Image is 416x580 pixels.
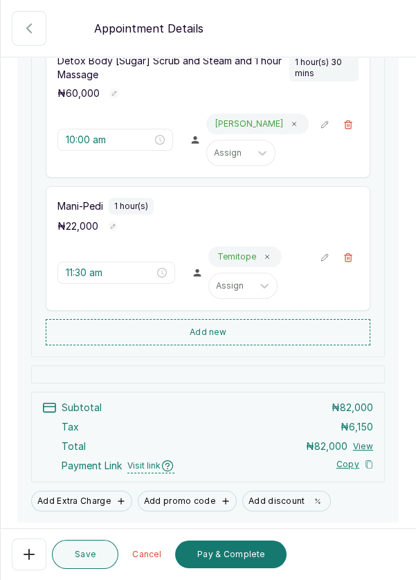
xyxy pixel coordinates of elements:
p: ₦ [57,87,100,100]
button: View [353,441,373,452]
span: 82,000 [340,401,373,413]
p: 1 hour(s) 30 mins [295,57,353,79]
button: Pay & Complete [175,541,287,568]
span: Visit link [127,459,174,473]
button: Add Extra Charge [31,491,132,511]
p: ₦ [332,401,373,415]
button: Add new [46,319,370,345]
span: 22,000 [66,220,98,232]
button: Save [52,540,118,569]
span: Payment Link [62,459,122,473]
p: ₦ [341,420,373,434]
p: ₦ [306,439,347,453]
p: Mani-Pedi [57,199,103,213]
span: 60,000 [66,87,100,99]
p: Temitope [217,251,256,262]
p: Detox Body [Sugar] Scrub and Steam and 1 hour Massage [57,54,284,82]
button: Cancel [124,541,170,568]
span: 6,150 [349,421,373,433]
span: 82,000 [314,440,347,452]
p: Total [62,439,86,453]
p: 1 hour(s) [114,201,148,212]
p: Appointment Details [94,20,204,37]
input: Select time [66,132,152,147]
p: ₦ [57,219,98,233]
p: Subtotal [62,401,102,415]
button: Copy [336,459,373,470]
button: Add promo code [138,491,237,511]
input: Select time [66,265,154,280]
p: [PERSON_NAME] [215,118,283,129]
p: Tax [62,420,79,434]
button: Add discount [242,491,331,511]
